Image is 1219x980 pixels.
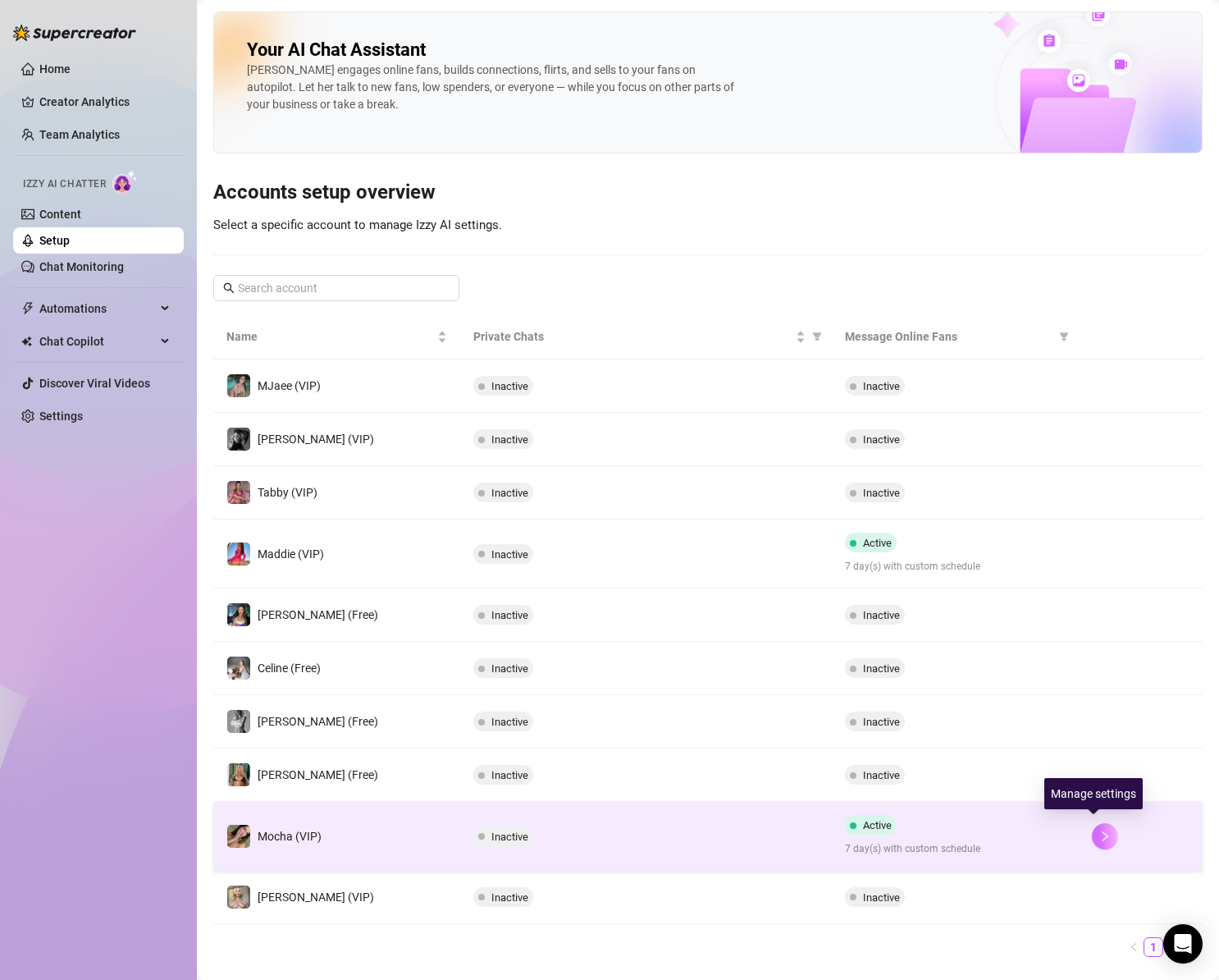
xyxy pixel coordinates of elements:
span: 7 day(s) with custom schedule [845,841,1066,857]
span: Inactive [863,891,900,904]
span: Inactive [491,662,528,675]
a: Settings [39,410,83,423]
span: Izzy AI Chatter [23,176,106,192]
span: Active [863,537,892,549]
span: Inactive [863,487,900,499]
img: MJaee (VIP) [227,374,250,397]
span: Automations [39,295,156,322]
span: filter [812,332,822,341]
span: Inactive [863,433,900,446]
li: Previous Page [1124,937,1144,957]
button: left [1124,937,1144,957]
img: Kennedy (Free) [227,710,250,733]
span: [PERSON_NAME] (Free) [258,608,378,621]
span: 7 day(s) with custom schedule [845,559,1066,575]
h3: Accounts setup overview [213,180,1203,206]
span: Chat Copilot [39,328,156,355]
div: Manage settings [1044,778,1143,809]
span: Active [863,819,892,831]
span: filter [809,324,825,349]
img: Mocha (VIP) [227,825,250,848]
span: Select a specific account to manage Izzy AI settings. [213,218,502,232]
img: Kennedy (VIP) [227,428,250,451]
img: Tabby (VIP) [227,481,250,504]
a: Discover Viral Videos [39,377,150,390]
img: Maddie (VIP) [227,543,250,566]
img: Celine (Free) [227,657,250,680]
span: Private Chats [473,327,792,346]
a: Content [39,208,81,221]
li: 1 [1144,937,1163,957]
a: Home [39,62,71,76]
span: Inactive [863,380,900,392]
input: Search account [238,279,436,297]
span: Celine (Free) [258,662,321,675]
span: Inactive [491,380,528,392]
span: thunderbolt [21,302,34,315]
span: Inactive [863,716,900,728]
a: Creator Analytics [39,89,171,115]
a: Team Analytics [39,128,120,141]
button: right [1092,823,1118,849]
div: [PERSON_NAME] engages online fans, builds connections, flirts, and sells to your fans on autopilo... [247,62,739,113]
img: logo-BBDzfeDw.svg [13,25,136,41]
span: Maddie (VIP) [258,547,324,561]
span: Inactive [863,609,900,621]
span: Inactive [491,831,528,843]
a: Chat Monitoring [39,260,124,273]
span: Inactive [491,716,528,728]
span: [PERSON_NAME] (VIP) [258,433,374,446]
span: right [1099,831,1111,842]
span: Inactive [863,662,900,675]
img: Ellie (Free) [227,763,250,786]
span: filter [1059,332,1069,341]
span: left [1129,942,1139,952]
span: filter [1056,324,1072,349]
th: Private Chats [460,314,831,359]
a: 1 [1144,938,1162,956]
th: Name [213,314,460,359]
span: search [223,282,235,294]
img: Maddie (Free) [227,603,250,626]
a: Setup [39,234,70,247]
span: [PERSON_NAME] (Free) [258,715,378,728]
h2: Your AI Chat Assistant [247,39,426,62]
span: Inactive [863,769,900,781]
span: Mocha (VIP) [258,830,322,843]
span: Tabby (VIP) [258,486,317,499]
span: [PERSON_NAME] (VIP) [258,891,374,904]
span: Inactive [491,487,528,499]
img: AI Chatter [112,170,138,194]
span: Inactive [491,769,528,781]
div: Open Intercom Messenger [1163,924,1203,964]
span: [PERSON_NAME] (Free) [258,768,378,781]
span: Inactive [491,891,528,904]
span: Name [226,327,434,346]
img: Chat Copilot [21,336,32,347]
span: Inactive [491,609,528,621]
img: Ellie (VIP) [227,886,250,909]
span: Inactive [491,433,528,446]
span: Inactive [491,548,528,561]
span: MJaee (VIP) [258,379,321,392]
span: Message Online Fans [845,327,1052,346]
